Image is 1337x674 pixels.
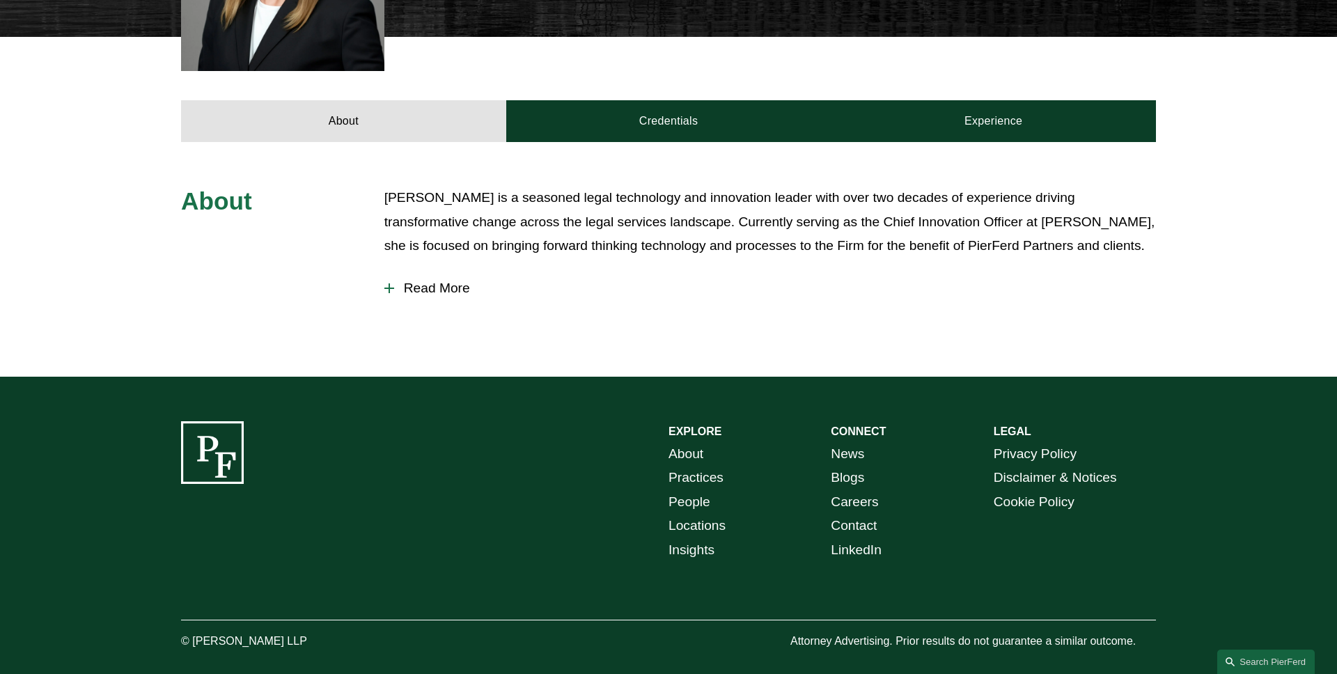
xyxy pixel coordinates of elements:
[831,425,886,437] strong: CONNECT
[831,538,882,563] a: LinkedIn
[790,632,1156,652] p: Attorney Advertising. Prior results do not guarantee a similar outcome.
[668,490,710,515] a: People
[668,425,721,437] strong: EXPLORE
[831,466,864,490] a: Blogs
[506,100,831,142] a: Credentials
[994,490,1074,515] a: Cookie Policy
[181,100,506,142] a: About
[994,425,1031,437] strong: LEGAL
[831,100,1156,142] a: Experience
[668,466,724,490] a: Practices
[994,442,1077,467] a: Privacy Policy
[994,466,1117,490] a: Disclaimer & Notices
[181,632,384,652] p: © [PERSON_NAME] LLP
[384,270,1156,306] button: Read More
[831,514,877,538] a: Contact
[831,442,864,467] a: News
[181,187,252,214] span: About
[668,442,703,467] a: About
[394,281,1156,296] span: Read More
[384,186,1156,258] p: [PERSON_NAME] is a seasoned legal technology and innovation leader with over two decades of exper...
[1217,650,1315,674] a: Search this site
[668,514,726,538] a: Locations
[831,490,878,515] a: Careers
[668,538,714,563] a: Insights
